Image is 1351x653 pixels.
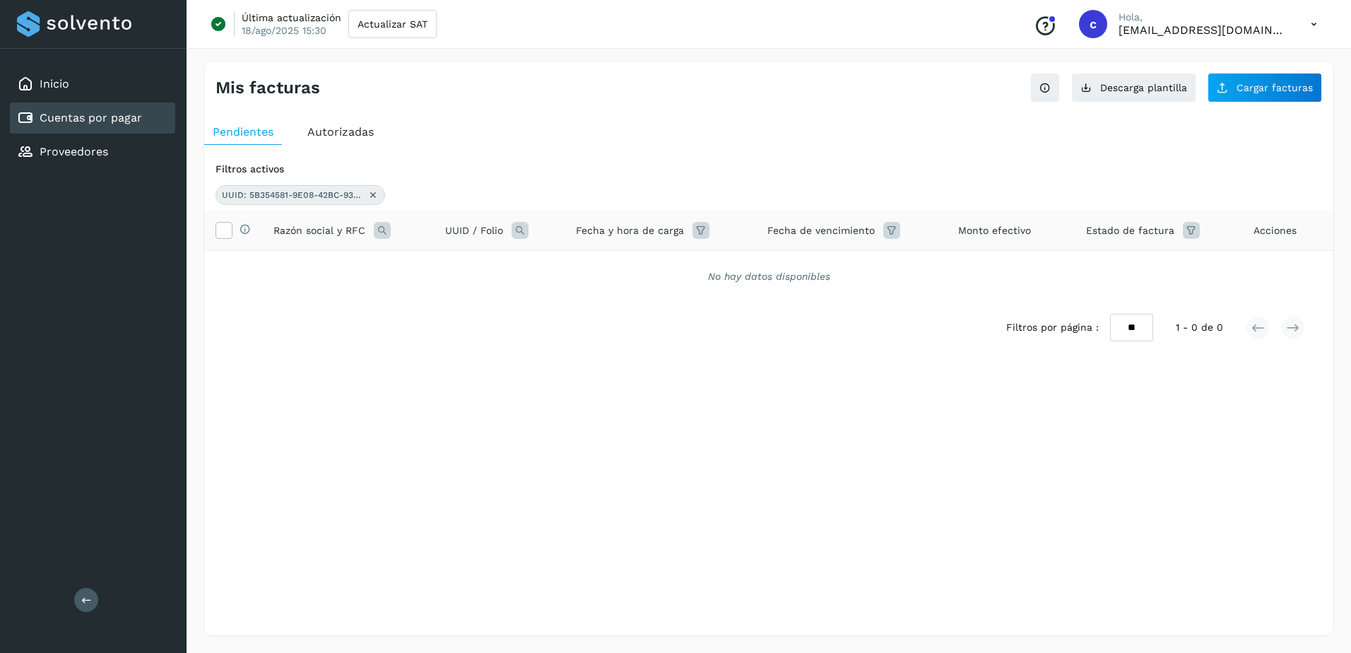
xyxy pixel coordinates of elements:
[348,10,437,38] button: Actualizar SAT
[216,162,1322,177] div: Filtros activos
[1237,83,1313,93] span: Cargar facturas
[445,223,503,238] span: UUID / Folio
[10,102,175,134] div: Cuentas por pagar
[767,223,875,238] span: Fecha de vencimiento
[40,111,142,124] a: Cuentas por pagar
[273,223,365,238] span: Razón social y RFC
[40,145,108,158] a: Proveedores
[958,223,1031,238] span: Monto efectivo
[40,77,69,90] a: Inicio
[242,24,326,37] p: 18/ago/2025 15:30
[216,185,385,205] div: UUID: 5B354581-9E08-42BC-93BB-F301318A11D1
[1086,223,1174,238] span: Estado de factura
[1119,23,1288,37] p: cxp@53cargo.com
[1006,320,1099,335] span: Filtros por página :
[10,136,175,167] div: Proveedores
[1176,320,1223,335] span: 1 - 0 de 0
[1208,73,1322,102] button: Cargar facturas
[1100,83,1187,93] span: Descarga plantilla
[216,78,320,98] h4: Mis facturas
[1071,73,1196,102] button: Descarga plantilla
[10,69,175,100] div: Inicio
[223,269,1315,284] div: No hay datos disponibles
[307,125,374,139] span: Autorizadas
[576,223,684,238] span: Fecha y hora de carga
[1253,223,1297,238] span: Acciones
[242,11,341,24] p: Última actualización
[213,125,273,139] span: Pendientes
[358,19,427,29] span: Actualizar SAT
[1119,11,1288,23] p: Hola,
[222,189,363,201] span: UUID: 5B354581-9E08-42BC-93BB-F301318A11D1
